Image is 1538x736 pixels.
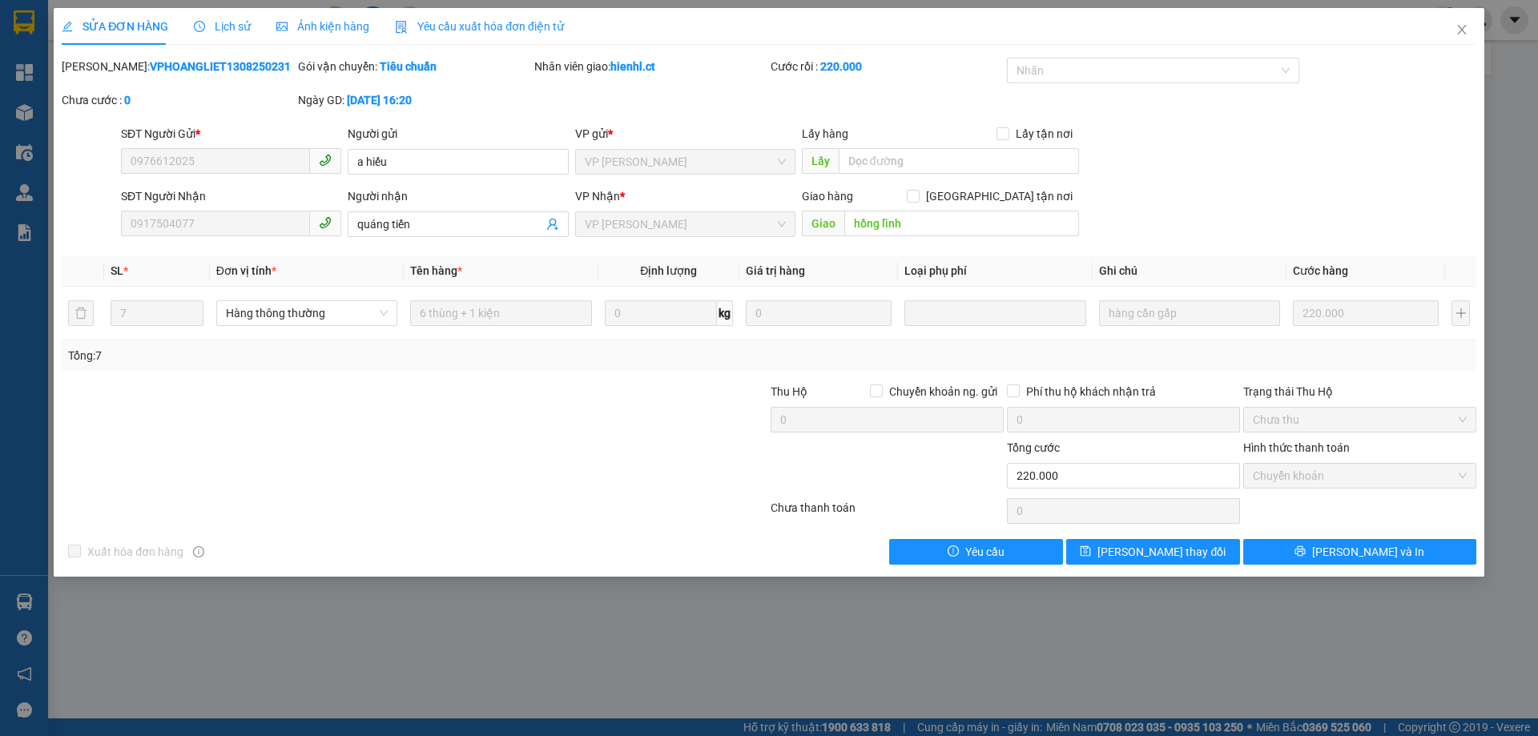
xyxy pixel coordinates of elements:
div: Trạng thái Thu Hộ [1243,383,1476,400]
b: 0 [124,94,131,107]
span: [PERSON_NAME] và In [1312,543,1424,561]
div: [PERSON_NAME]: [62,58,295,75]
span: Ảnh kiện hàng [276,20,369,33]
span: Chưa thu [1253,408,1467,432]
span: Chuyển khoản [1253,464,1467,488]
b: hienhl.ct [610,60,655,73]
div: Nhân viên giao: [534,58,767,75]
span: exclamation-circle [948,545,959,558]
input: Ghi Chú [1099,300,1280,326]
span: save [1080,545,1091,558]
span: Hàng thông thường [226,301,388,325]
span: user-add [546,218,559,231]
span: Giá trị hàng [746,264,805,277]
div: Chưa thanh toán [769,499,1005,527]
span: Tên hàng [410,264,462,277]
span: clock-circle [194,21,205,32]
span: Chuyển khoản ng. gửi [883,383,1004,400]
div: Cước rồi : [771,58,1004,75]
button: exclamation-circleYêu cầu [889,539,1063,565]
b: VPHOANGLIET1308250231 [150,60,291,73]
button: Close [1439,8,1484,53]
input: Dọc đường [844,211,1079,236]
b: 220.000 [820,60,862,73]
span: Thu Hộ [771,385,807,398]
div: SĐT Người Gửi [121,125,341,143]
span: picture [276,21,288,32]
span: phone [319,154,332,167]
div: Chưa cước : [62,91,295,109]
span: VP Hồng Lĩnh [585,212,786,236]
span: Lấy hàng [802,127,848,140]
span: Lịch sử [194,20,251,33]
button: save[PERSON_NAME] thay đổi [1066,539,1240,565]
input: VD: Bàn, Ghế [410,300,591,326]
b: Tiêu chuẩn [380,60,437,73]
span: info-circle [193,546,204,557]
span: Yêu cầu [965,543,1005,561]
input: 0 [1293,300,1439,326]
div: Tổng: 7 [68,347,594,364]
span: SL [111,264,123,277]
input: Dọc đường [839,148,1079,174]
div: SĐT Người Nhận [121,187,341,205]
span: Lấy tận nơi [1009,125,1079,143]
button: plus [1451,300,1469,326]
span: Phí thu hộ khách nhận trả [1020,383,1162,400]
span: Tổng cước [1007,441,1060,454]
span: [PERSON_NAME] thay đổi [1097,543,1226,561]
div: Người nhận [348,187,568,205]
span: Định lượng [640,264,697,277]
span: close [1455,23,1468,36]
span: printer [1294,545,1306,558]
th: Loại phụ phí [898,255,1092,287]
div: Ngày GD: [298,91,531,109]
span: SỬA ĐƠN HÀNG [62,20,168,33]
span: Cước hàng [1293,264,1348,277]
img: icon [395,21,408,34]
span: edit [62,21,73,32]
span: Đơn vị tính [216,264,276,277]
span: Giao [802,211,844,236]
b: [DATE] 16:20 [347,94,412,107]
span: kg [717,300,733,326]
span: Xuất hóa đơn hàng [81,543,190,561]
span: VP Nhận [575,190,620,203]
button: delete [68,300,94,326]
th: Ghi chú [1093,255,1286,287]
div: Người gửi [348,125,568,143]
div: Gói vận chuyển: [298,58,531,75]
button: printer[PERSON_NAME] và In [1243,539,1476,565]
span: phone [319,216,332,229]
span: Giao hàng [802,190,853,203]
label: Hình thức thanh toán [1243,441,1350,454]
div: VP gửi [575,125,795,143]
span: Yêu cầu xuất hóa đơn điện tử [395,20,564,33]
span: VP Hoàng Liệt [585,150,786,174]
input: 0 [746,300,892,326]
span: [GEOGRAPHIC_DATA] tận nơi [920,187,1079,205]
span: Lấy [802,148,839,174]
